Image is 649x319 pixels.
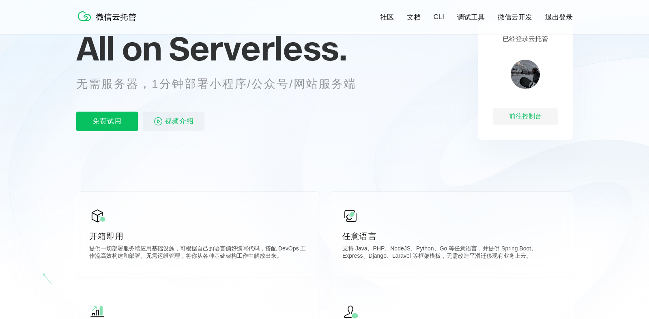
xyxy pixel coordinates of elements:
[76,8,141,24] img: 微信云托管
[434,13,444,21] a: CLI
[153,116,163,126] img: video_play.svg
[76,76,372,92] p: 无需服务器，1分钟部署小程序/公众号/网站服务端
[498,13,532,22] a: 微信云开发
[342,245,560,261] p: 支持 Java、PHP、NodeJS、Python、Go 等任意语言，并提供 Spring Boot、Express、Django、Laravel 等框架模板，无需改造平滑迁移现有业务上云。
[169,28,347,69] span: Serverless.
[89,245,307,261] p: 提供一切部署服务端应用基础设施，可根据自己的语言偏好编写代码，搭配 DevOps 工作流高效构建和部署。无需运维管理，将你从各种基础架构工作中解放出来。
[457,13,485,22] a: 调试工具
[89,231,307,242] p: 开箱即用
[503,35,548,43] p: 已经登录云托管
[76,28,161,69] span: All on
[380,13,394,22] a: 社区
[493,108,558,125] div: 前往控制台
[545,13,573,22] a: 退出登录
[407,13,421,22] a: 文档
[165,112,194,131] span: 视频介绍
[76,112,138,131] p: 免费试用
[76,19,141,26] a: 微信云托管
[342,231,560,242] p: 任意语言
